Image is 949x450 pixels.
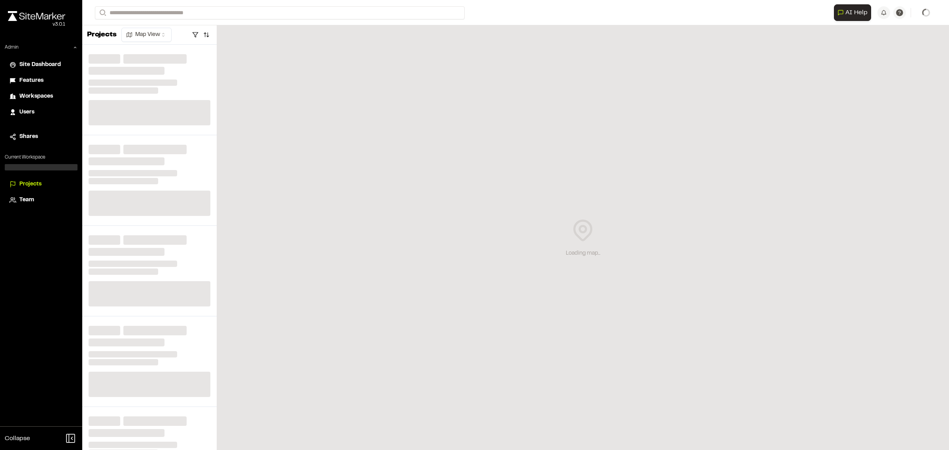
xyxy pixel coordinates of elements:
[19,196,34,204] span: Team
[9,196,73,204] a: Team
[834,4,874,21] div: Open AI Assistant
[566,249,600,258] div: Loading map...
[5,44,19,51] p: Admin
[19,76,43,85] span: Features
[5,154,78,161] p: Current Workspace
[9,92,73,101] a: Workspaces
[9,61,73,69] a: Site Dashboard
[95,6,109,19] button: Search
[8,11,65,21] img: rebrand.png
[19,61,61,69] span: Site Dashboard
[19,132,38,141] span: Shares
[19,108,34,117] span: Users
[19,92,53,101] span: Workspaces
[845,8,868,17] span: AI Help
[9,180,73,189] a: Projects
[87,30,117,40] p: Projects
[19,180,42,189] span: Projects
[9,108,73,117] a: Users
[9,132,73,141] a: Shares
[8,21,65,28] div: Oh geez...please don't...
[5,434,30,443] span: Collapse
[834,4,871,21] button: Open AI Assistant
[9,76,73,85] a: Features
